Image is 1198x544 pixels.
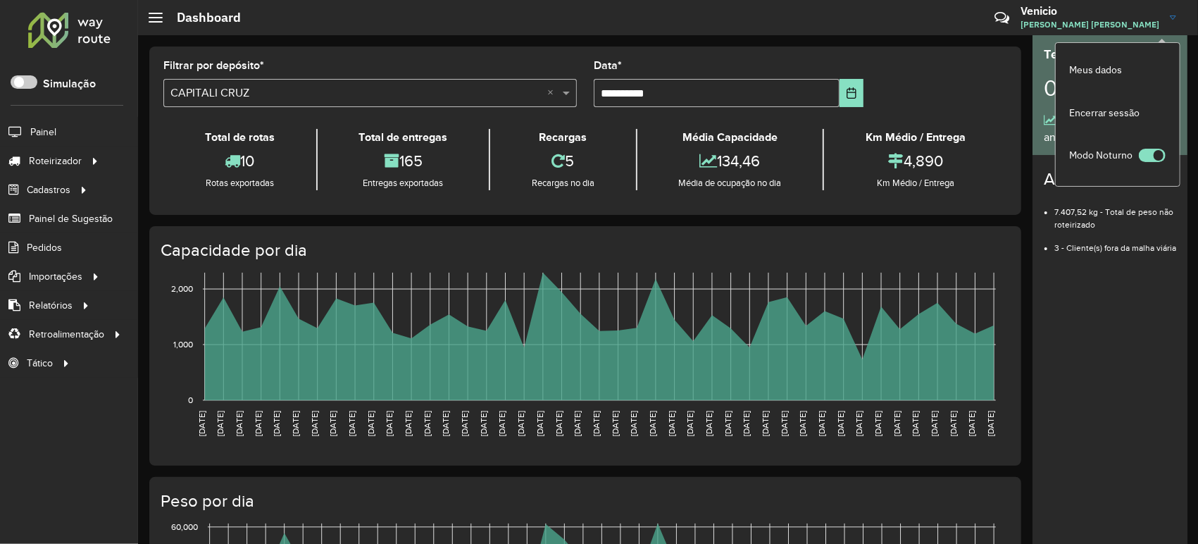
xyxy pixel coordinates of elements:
text: [DATE] [836,411,845,436]
div: Tempo médio por rota [1044,45,1176,64]
span: Painel de Sugestão [29,211,113,226]
text: [DATE] [385,411,394,436]
span: Tático [27,356,53,371]
text: [DATE] [799,411,808,436]
text: 0 [188,395,193,404]
text: [DATE] [554,411,563,436]
text: [DATE] [873,411,882,436]
text: [DATE] [498,411,507,436]
text: [DATE] [254,411,263,436]
text: [DATE] [197,411,206,436]
div: Km Médio / Entrega [828,129,1004,146]
label: Data [594,57,622,74]
text: [DATE] [479,411,488,436]
text: [DATE] [216,411,225,436]
text: [DATE] [986,411,995,436]
div: Média de ocupação no dia [641,176,820,190]
text: [DATE] [366,411,375,436]
div: Km Médio / Entrega [828,176,1004,190]
div: 4,890 [828,146,1004,176]
text: [DATE] [291,411,300,436]
div: Total de rotas [167,129,313,146]
h4: Capacidade por dia [161,240,1007,261]
text: [DATE] [235,411,244,436]
div: Total de entregas [321,129,486,146]
span: Cadastros [27,183,70,197]
div: 60,87% maior que o dia anterior [1044,112,1176,146]
div: 134,46 [641,146,820,176]
div: Rotas exportadas [167,176,313,190]
h4: Peso por dia [161,491,1007,512]
h4: Alertas [1044,169,1176,190]
div: Média Capacidade [641,129,820,146]
span: Relatórios [29,298,73,313]
text: [DATE] [347,411,356,436]
text: [DATE] [516,411,525,436]
button: Choose Date [840,79,863,107]
text: [DATE] [404,411,413,436]
text: [DATE] [855,411,864,436]
text: [DATE] [949,411,958,436]
a: Meus dados [1056,49,1180,92]
text: [DATE] [460,411,469,436]
text: 60,000 [171,522,198,531]
text: [DATE] [667,411,676,436]
text: [DATE] [328,411,337,436]
div: 5 [494,146,632,176]
text: [DATE] [272,411,281,436]
span: Importações [29,269,82,284]
div: Entregas exportadas [321,176,486,190]
li: 3 - Cliente(s) fora da malha viária [1054,231,1176,254]
text: [DATE] [611,411,620,436]
a: Contato Rápido [987,3,1017,33]
text: [DATE] [685,411,694,436]
div: 00:07:24 [1044,64,1176,112]
text: [DATE] [817,411,826,436]
text: [DATE] [629,411,638,436]
h3: Venicio [1021,4,1159,18]
div: Recargas no dia [494,176,632,190]
div: Recargas [494,129,632,146]
text: [DATE] [704,411,713,436]
text: [DATE] [742,411,751,436]
text: [DATE] [648,411,657,436]
text: [DATE] [423,411,432,436]
div: 165 [321,146,486,176]
text: [DATE] [968,411,977,436]
text: [DATE] [892,411,901,436]
label: Filtrar por depósito [163,57,264,74]
span: [PERSON_NAME] [PERSON_NAME] [1021,18,1159,31]
span: Roteirizador [29,154,82,168]
div: 10 [167,146,313,176]
text: [DATE] [573,411,582,436]
span: Painel [30,125,56,140]
text: [DATE] [911,411,921,436]
text: [DATE] [930,411,939,436]
text: [DATE] [310,411,319,436]
text: [DATE] [592,411,601,436]
li: 7.407,52 kg - Total de peso não roteirizado [1054,195,1176,231]
text: 1,000 [173,340,193,349]
span: Retroalimentação [29,327,104,342]
text: [DATE] [535,411,544,436]
text: [DATE] [761,411,770,436]
label: Simulação [43,75,96,92]
text: [DATE] [442,411,451,436]
span: Modo Noturno [1070,148,1133,163]
text: [DATE] [780,411,789,436]
text: [DATE] [723,411,732,436]
span: Pedidos [27,240,62,255]
span: Clear all [547,85,559,101]
h2: Dashboard [163,10,241,25]
a: Encerrar sessão [1056,92,1180,135]
text: 2,000 [171,284,193,293]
